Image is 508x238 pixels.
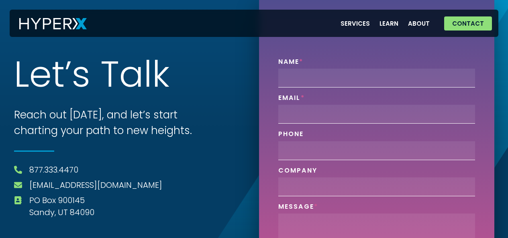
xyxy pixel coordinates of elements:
[278,58,304,69] label: Name
[152,58,169,96] span: k
[29,58,52,97] span: e
[100,58,119,96] span: T
[52,58,65,94] span: t
[14,107,211,138] h3: Reach out [DATE], and let’s start charting your path to new heights.
[278,141,475,160] input: Only numbers and phone characters (#, -, *, etc) are accepted.
[29,164,78,176] a: 877.333.4470
[27,194,94,218] span: PO Box 900145 Sandy, UT 84090
[72,58,90,96] span: s
[119,58,144,98] span: a
[403,15,435,32] a: About
[278,94,305,105] label: Email
[278,203,318,214] label: Message
[452,20,484,26] span: Contact
[19,18,87,30] img: HyperX Logo
[29,179,162,191] a: [EMAIL_ADDRESS][DOMAIN_NAME]
[336,15,375,32] a: Services
[375,15,403,32] a: Learn
[336,15,435,32] nav: Menu
[278,167,318,177] label: Company
[65,58,72,92] span: ’
[14,58,29,95] span: L
[278,130,304,141] label: Phone
[144,58,152,93] span: l
[444,16,492,31] a: Contact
